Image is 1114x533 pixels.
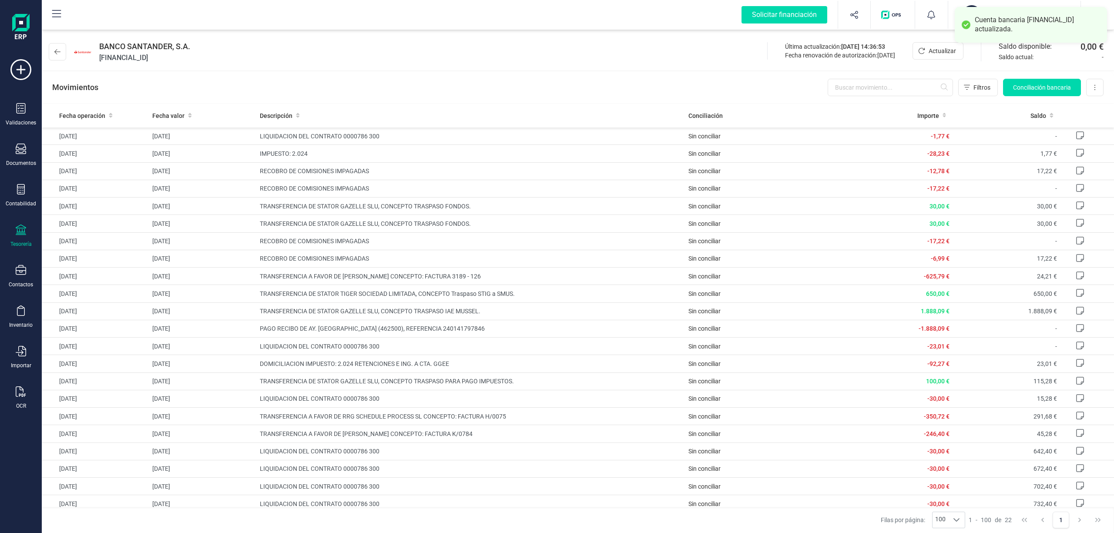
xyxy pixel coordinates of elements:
[149,355,256,372] td: [DATE]
[260,377,682,386] span: TRANSFERENCIA DE STATOR GAZELLE SLU, CONCEPTO TRASPASO PARA PAGO IMPUESTOS.
[1034,512,1051,528] button: Previous Page
[688,448,721,455] span: Sin conciliar
[12,14,30,42] img: Logo Finanedi
[688,378,721,385] span: Sin conciliar
[149,127,256,145] td: [DATE]
[731,1,838,29] button: Solicitar financiación
[927,168,950,174] span: -12,78 €
[953,268,1060,285] td: 24,21 €
[876,1,909,29] button: Logo de OPS
[6,119,36,126] div: Validaciones
[969,516,972,524] span: 1
[929,47,956,55] span: Actualizar
[42,285,149,302] td: [DATE]
[149,390,256,407] td: [DATE]
[953,478,1060,495] td: 702,40 €
[260,359,682,368] span: DOMICILIACION IMPUESTO: 2.024 RETENCIONES E ING. A CTA. GGEE
[1005,516,1012,524] span: 22
[688,255,721,262] span: Sin conciliar
[260,307,682,315] span: TRANSFERENCIA DE STATOR GAZELLE SLU, CONCEPTO TRASPASO IAE MUSSEL.
[958,79,998,96] button: Filtros
[260,499,682,508] span: LIQUIDACION DEL CONTRATO 0000786 300
[260,447,682,456] span: LIQUIDACION DEL CONTRATO 0000786 300
[924,430,950,437] span: -246,40 €
[42,495,149,513] td: [DATE]
[785,51,895,60] div: Fecha renovación de autorización:
[99,40,190,53] span: BANCO SANTANDER, S.A.
[149,302,256,320] td: [DATE]
[6,160,36,167] div: Documentos
[260,272,682,281] span: TRANSFERENCIA A FAVOR DE [PERSON_NAME] CONCEPTO: FACTURA 3189 - 126
[688,273,721,280] span: Sin conciliar
[926,378,950,385] span: 100,00 €
[260,342,682,351] span: LIQUIDACION DEL CONTRATO 0000786 300
[953,127,1060,145] td: -
[929,220,950,227] span: 30,00 €
[981,516,991,524] span: 100
[260,412,682,421] span: TRANSFERENCIA A FAVOR DE RRG SCHEDULE PROCESS SL CONCEPTO: FACTURA H/0075
[921,308,950,315] span: 1.888,09 €
[959,1,1070,29] button: STSTATOR MUSSEL SL[PERSON_NAME]
[688,360,721,367] span: Sin conciliar
[11,362,31,369] div: Importar
[953,232,1060,250] td: -
[260,429,682,438] span: TRANSFERENCIA A FAVOR DE [PERSON_NAME] CONCEPTO: FACTURA K/0784
[260,324,682,333] span: PAGO RECIBO DE AY. [GEOGRAPHIC_DATA] (462500), REFERENCIA 240141797846
[149,478,256,495] td: [DATE]
[688,308,721,315] span: Sin conciliar
[149,460,256,477] td: [DATE]
[1053,512,1069,528] button: Page 1
[152,111,185,120] span: Fecha valor
[953,250,1060,267] td: 17,22 €
[149,215,256,232] td: [DATE]
[260,111,292,120] span: Descripción
[919,325,950,332] span: -1.888,09 €
[59,111,105,120] span: Fecha operación
[260,254,682,263] span: RECOBRO DE COMISIONES IMPAGADAS
[42,408,149,425] td: [DATE]
[953,198,1060,215] td: 30,00 €
[1102,53,1104,61] span: -
[260,394,682,403] span: LIQUIDACION DEL CONTRATO 0000786 300
[9,322,33,329] div: Inventario
[688,168,721,174] span: Sin conciliar
[16,402,26,409] div: OCR
[953,320,1060,337] td: -
[969,516,1012,524] div: -
[149,268,256,285] td: [DATE]
[42,390,149,407] td: [DATE]
[52,81,98,94] p: Movimientos
[742,6,827,23] div: Solicitar financiación
[260,219,682,228] span: TRANSFERENCIA DE STATOR GAZELLE SLU, CONCEPTO TRASPASO FONDOS.
[688,500,721,507] span: Sin conciliar
[953,302,1060,320] td: 1.888,09 €
[99,53,190,63] span: [FINANCIAL_ID]
[927,360,950,367] span: -92,27 €
[841,43,885,50] span: [DATE] 14:36:53
[953,460,1060,477] td: 672,40 €
[260,167,682,175] span: RECOBRO DE COMISIONES IMPAGADAS
[149,408,256,425] td: [DATE]
[927,343,950,350] span: -23,01 €
[881,512,965,528] div: Filas por página:
[973,83,990,92] span: Filtros
[995,516,1001,524] span: de
[42,320,149,337] td: [DATE]
[42,338,149,355] td: [DATE]
[953,355,1060,372] td: 23,01 €
[260,237,682,245] span: RECOBRO DE COMISIONES IMPAGADAS
[999,41,1077,52] span: Saldo disponible:
[42,250,149,267] td: [DATE]
[6,200,36,207] div: Contabilidad
[953,495,1060,513] td: 732,40 €
[42,442,149,460] td: [DATE]
[9,281,33,288] div: Contactos
[42,425,149,442] td: [DATE]
[260,149,682,158] span: IMPUESTO: 2.024
[42,198,149,215] td: [DATE]
[1013,83,1071,92] span: Conciliación bancaria
[42,180,149,197] td: [DATE]
[149,425,256,442] td: [DATE]
[260,184,682,193] span: RECOBRO DE COMISIONES IMPAGADAS
[149,285,256,302] td: [DATE]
